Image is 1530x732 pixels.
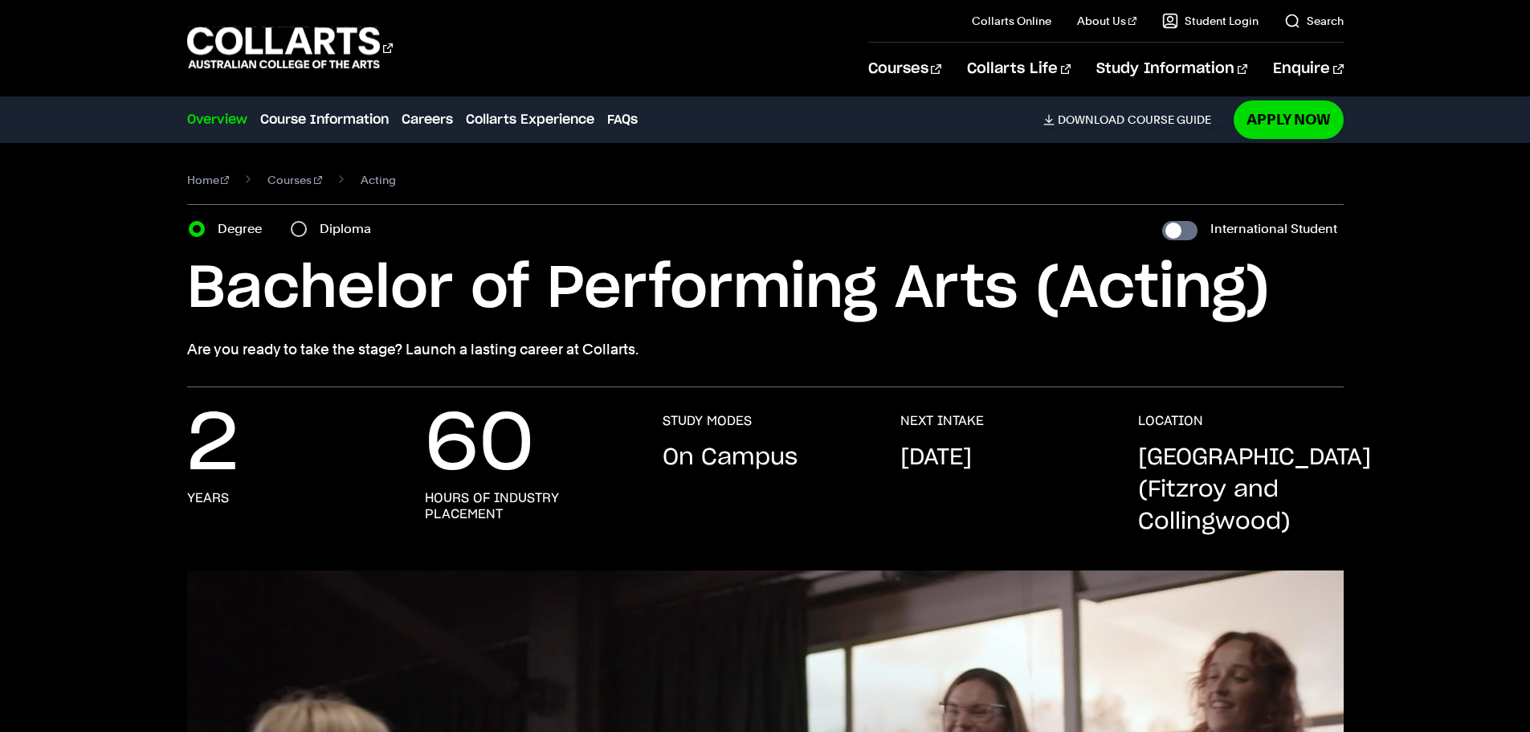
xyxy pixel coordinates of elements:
[466,110,594,129] a: Collarts Experience
[187,25,393,71] div: Go to homepage
[187,253,1344,325] h1: Bachelor of Performing Arts (Acting)
[1162,13,1259,29] a: Student Login
[425,490,630,522] h3: hours of industry placement
[868,43,941,96] a: Courses
[900,413,984,429] h3: NEXT INTAKE
[402,110,453,129] a: Careers
[187,110,247,129] a: Overview
[1234,100,1344,138] a: Apply Now
[1284,13,1344,29] a: Search
[1210,218,1337,240] label: International Student
[187,413,239,477] p: 2
[1077,13,1136,29] a: About Us
[1138,413,1203,429] h3: LOCATION
[607,110,638,129] a: FAQs
[972,13,1051,29] a: Collarts Online
[663,413,752,429] h3: STUDY MODES
[1138,442,1371,538] p: [GEOGRAPHIC_DATA] (Fitzroy and Collingwood)
[260,110,389,129] a: Course Information
[1058,112,1124,127] span: Download
[218,218,271,240] label: Degree
[425,413,534,477] p: 60
[1043,112,1224,127] a: DownloadCourse Guide
[967,43,1071,96] a: Collarts Life
[900,442,972,474] p: [DATE]
[320,218,381,240] label: Diploma
[187,338,1344,361] p: Are you ready to take the stage? Launch a lasting career at Collarts.
[361,169,396,191] span: Acting
[1096,43,1247,96] a: Study Information
[187,490,229,506] h3: years
[663,442,798,474] p: On Campus
[187,169,230,191] a: Home
[1273,43,1343,96] a: Enquire
[267,169,322,191] a: Courses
